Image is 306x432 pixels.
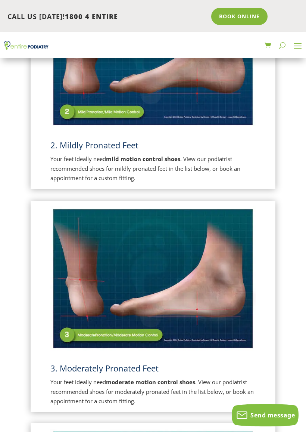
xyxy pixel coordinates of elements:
span: 2. Mildly Pronated Feet [50,139,138,151]
p: Your feet ideally need . View our podiatrist recommended shoes for mildly pronated feet in the li... [50,154,256,183]
p: Your feet ideally need . View our podiatrist recommended shoes for moderately pronated feet in th... [50,377,256,406]
p: CALL US [DATE]! [7,12,206,22]
a: Book Online [211,8,268,25]
img: Moderately Pronated Feet - View Podiatrist Recommended Moderate Motion Control Shoes [50,206,256,351]
strong: moderate motion control shoes [106,378,195,386]
strong: mild motion control shoes [106,155,180,163]
span: 3. Moderately Pronated Feet [50,362,159,374]
span: Send message [250,411,295,419]
button: Send message [232,404,299,426]
span: 1800 4 ENTIRE [65,12,118,21]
